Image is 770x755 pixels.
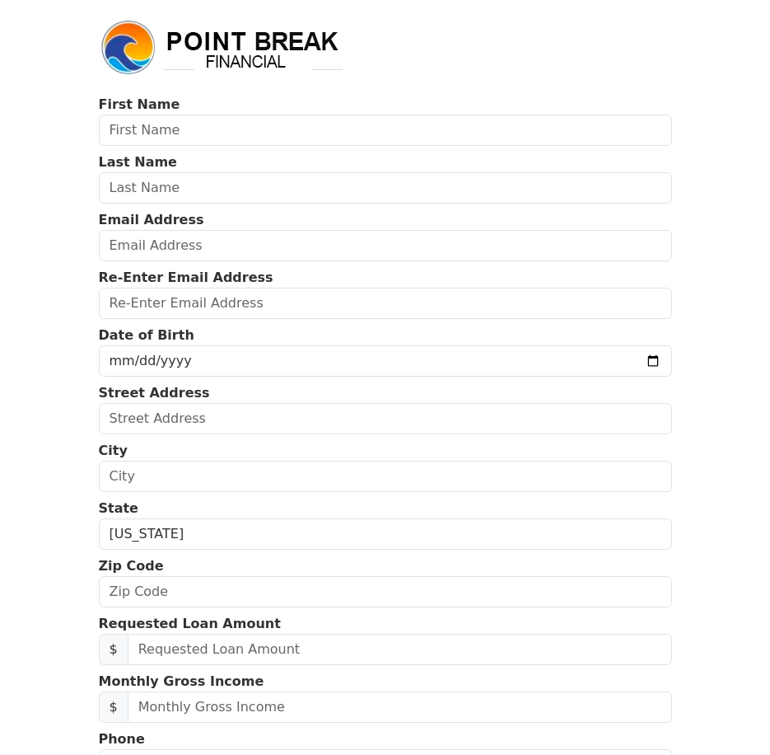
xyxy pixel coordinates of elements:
[99,500,138,516] strong: State
[99,172,672,204] input: Last Name
[99,634,128,665] span: $
[128,634,672,665] input: Requested Loan Amount
[99,461,672,492] input: City
[99,692,128,723] span: $
[99,115,672,146] input: First Name
[99,385,210,401] strong: Street Address
[99,96,180,112] strong: First Name
[99,212,204,227] strong: Email Address
[99,558,164,574] strong: Zip Code
[128,692,672,723] input: Monthly Gross Income
[99,731,145,747] strong: Phone
[99,154,177,170] strong: Last Name
[99,327,194,343] strong: Date of Birth
[99,576,672,607] input: Zip Code
[99,672,672,692] p: Monthly Gross Income
[99,403,672,434] input: Street Address
[99,230,672,261] input: Email Address
[99,288,672,319] input: Re-Enter Email Address
[99,270,273,285] strong: Re-Enter Email Address
[99,18,346,77] img: logo.png
[99,443,128,458] strong: City
[99,616,281,631] strong: Requested Loan Amount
